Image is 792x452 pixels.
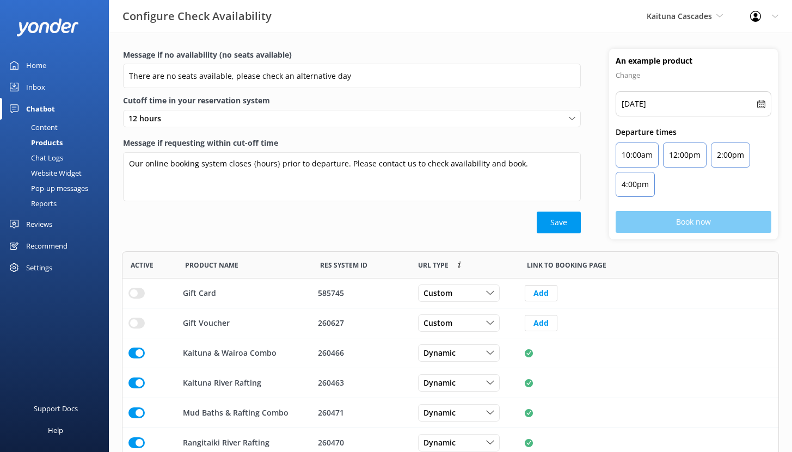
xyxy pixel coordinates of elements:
p: Departure times [616,126,771,138]
label: Cutoff time in your reservation system [123,95,581,107]
span: Custom [423,317,459,329]
p: 2:00pm [717,148,744,162]
span: Dynamic [423,347,462,359]
span: Active [131,260,154,270]
p: Gift Card [183,287,216,299]
div: Pop-up messages [7,181,88,196]
div: Chatbot [26,98,55,120]
div: Chat Logs [7,150,63,165]
div: Content [7,120,58,135]
div: 260466 [318,347,404,359]
p: 10:00am [622,148,653,162]
div: Reviews [26,213,52,235]
p: Change [616,69,771,82]
div: 260627 [318,317,404,329]
a: Website Widget [7,165,109,181]
button: Add [525,315,557,331]
div: row [122,398,779,428]
button: Add [525,285,557,301]
p: Mud Baths & Rafting Combo [183,407,288,419]
a: Chat Logs [7,150,109,165]
p: [DATE] [622,97,646,110]
div: row [122,308,779,338]
p: Gift Voucher [183,317,230,329]
a: Content [7,120,109,135]
span: Res System ID [320,260,367,270]
span: Link to booking page [418,260,449,270]
span: Dynamic [423,407,462,419]
div: Reports [7,196,57,211]
input: Enter a message [123,64,581,88]
span: Dynamic [423,437,462,449]
span: Link to booking page [527,260,606,270]
a: Pop-up messages [7,181,109,196]
img: yonder-white-logo.png [16,18,79,36]
div: row [122,368,779,398]
label: Message if requesting within cut-off time [123,137,581,149]
div: row [122,338,779,368]
span: 12 hours [128,113,168,125]
div: Settings [26,257,52,278]
div: Inbox [26,76,45,98]
span: Dynamic [423,377,462,389]
div: Help [48,419,63,441]
span: Kaituna Cascades [647,11,712,21]
a: Products [7,135,109,150]
label: Message if no availability (no seats available) [123,49,581,61]
span: Product Name [185,260,238,270]
p: Kaituna & Wairoa Combo [183,347,277,359]
p: 4:00pm [622,178,649,191]
h4: An example product [616,55,771,66]
button: Save [537,212,581,233]
p: Rangitaiki River Rafting [183,437,269,449]
p: 12:00pm [669,148,701,162]
a: Reports [7,196,109,211]
div: 260463 [318,377,404,389]
span: Custom [423,287,459,299]
div: Home [26,54,46,76]
div: Products [7,135,63,150]
div: Website Widget [7,165,82,181]
div: 260471 [318,407,404,419]
p: Kaituna River Rafting [183,377,261,389]
div: Support Docs [34,398,78,419]
div: 260470 [318,437,404,449]
div: Recommend [26,235,67,257]
h3: Configure Check Availability [122,8,272,25]
div: row [122,278,779,308]
div: 585745 [318,287,404,299]
textarea: Our online booking system closes {hours} prior to departure. Please contact us to check availabil... [123,152,581,201]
